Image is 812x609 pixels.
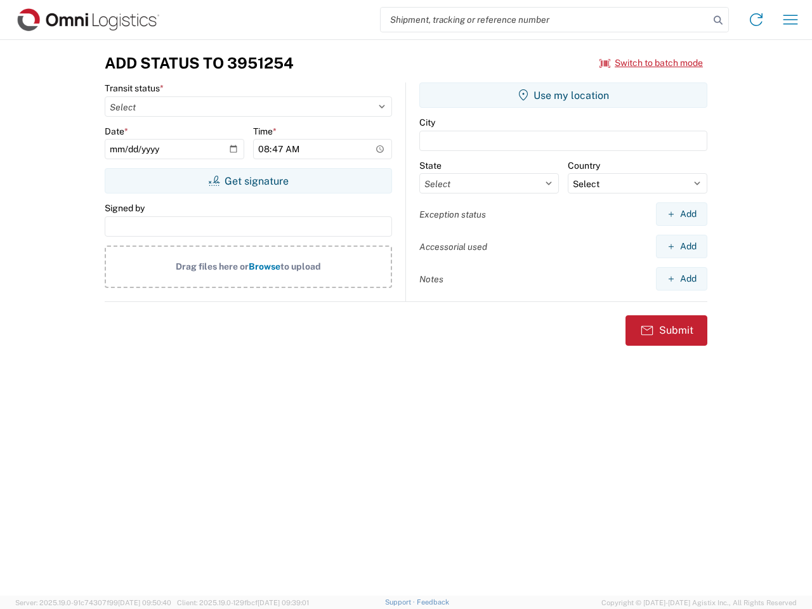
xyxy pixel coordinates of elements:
[417,598,449,606] a: Feedback
[280,261,321,272] span: to upload
[419,117,435,128] label: City
[656,235,707,258] button: Add
[118,599,171,606] span: [DATE] 09:50:40
[105,202,145,214] label: Signed by
[601,597,797,608] span: Copyright © [DATE]-[DATE] Agistix Inc., All Rights Reserved
[249,261,280,272] span: Browse
[253,126,277,137] label: Time
[599,53,703,74] button: Switch to batch mode
[105,168,392,193] button: Get signature
[419,241,487,252] label: Accessorial used
[177,599,309,606] span: Client: 2025.19.0-129fbcf
[258,599,309,606] span: [DATE] 09:39:01
[176,261,249,272] span: Drag files here or
[419,160,442,171] label: State
[419,82,707,108] button: Use my location
[656,202,707,226] button: Add
[419,273,443,285] label: Notes
[105,126,128,137] label: Date
[385,598,417,606] a: Support
[568,160,600,171] label: Country
[15,599,171,606] span: Server: 2025.19.0-91c74307f99
[105,82,164,94] label: Transit status
[381,8,709,32] input: Shipment, tracking or reference number
[105,54,294,72] h3: Add Status to 3951254
[656,267,707,291] button: Add
[625,315,707,346] button: Submit
[419,209,486,220] label: Exception status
